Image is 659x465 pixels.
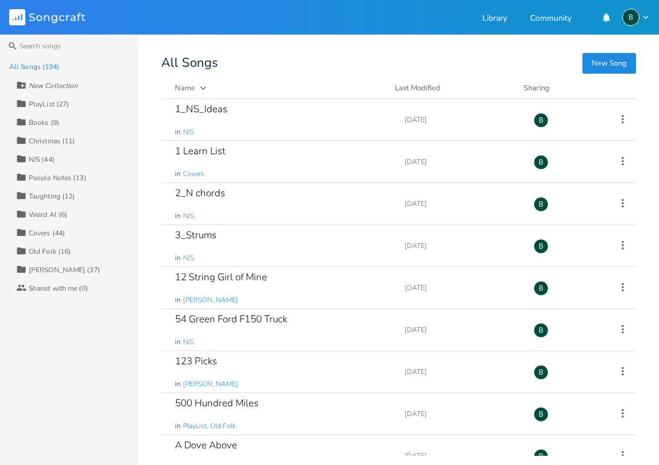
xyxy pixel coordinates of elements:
span: N/S [183,127,194,137]
div: People Notes (13) [29,174,86,181]
div: Books (9) [29,119,59,126]
div: BruCe [622,9,639,26]
div: New Collection [29,82,78,89]
div: BruCe [534,407,548,422]
span: N/S [183,337,194,347]
span: in [175,169,181,179]
div: 54 Green Ford F150 Truck [175,314,287,324]
div: [DATE] [405,242,520,249]
div: 2_N chords [175,188,225,198]
div: BruCe [534,197,548,212]
div: Christmas (11) [29,138,75,144]
div: [DATE] [405,284,520,291]
div: 500 Hundred Miles [175,398,258,408]
div: [DATE] [405,410,520,417]
div: BruCe [534,281,548,296]
div: [DATE] [405,158,520,165]
div: 123 Picks [175,356,217,366]
a: Community [530,14,572,24]
div: Name [175,83,195,93]
div: A Dove Above [175,440,237,450]
button: Last Modified [395,82,510,94]
div: 1 Learn List [175,146,226,156]
div: BruCe [534,239,548,254]
span: N/S [183,211,194,221]
div: Last Modified [395,83,440,93]
div: All Songs (194) [9,63,60,70]
span: in [175,211,181,221]
div: 1_NS_Ideas [175,104,227,114]
span: in [175,421,181,431]
div: Sharing [524,82,593,94]
button: New Song [582,53,636,74]
span: Covers [183,169,204,179]
span: in [175,127,181,137]
span: [PERSON_NAME] [183,379,238,389]
button: B [622,9,650,26]
span: in [175,379,181,389]
div: 12 String Girl of Mine [175,272,267,282]
div: [DATE] [405,452,520,459]
span: in [175,253,181,263]
span: N/S [183,253,194,263]
div: N/S (44) [29,156,55,163]
div: [DATE] [405,326,520,333]
div: [DATE] [405,200,520,207]
div: [DATE] [405,368,520,375]
div: BruCe [534,449,548,464]
div: Old Folk (16) [29,248,71,255]
span: in [175,295,181,305]
a: Library [482,14,507,24]
div: BruCe [534,323,548,338]
div: Taughting (12) [29,193,75,200]
div: [DATE] [405,116,520,123]
span: [PERSON_NAME] [183,295,238,305]
div: 3_Strums [175,230,216,240]
div: Weird Al (6) [29,211,67,218]
span: in [175,337,181,347]
button: Name [175,82,381,94]
span: PlayList, Old Folk [183,421,236,431]
div: Covers (44) [29,230,65,237]
div: PlayList (27) [29,101,69,108]
div: [PERSON_NAME] (37) [29,266,100,273]
div: All Songs [161,58,636,68]
div: BruCe [534,155,548,170]
div: Shared with me (0) [29,285,88,292]
div: BruCe [534,365,548,380]
div: BruCe [534,113,548,128]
